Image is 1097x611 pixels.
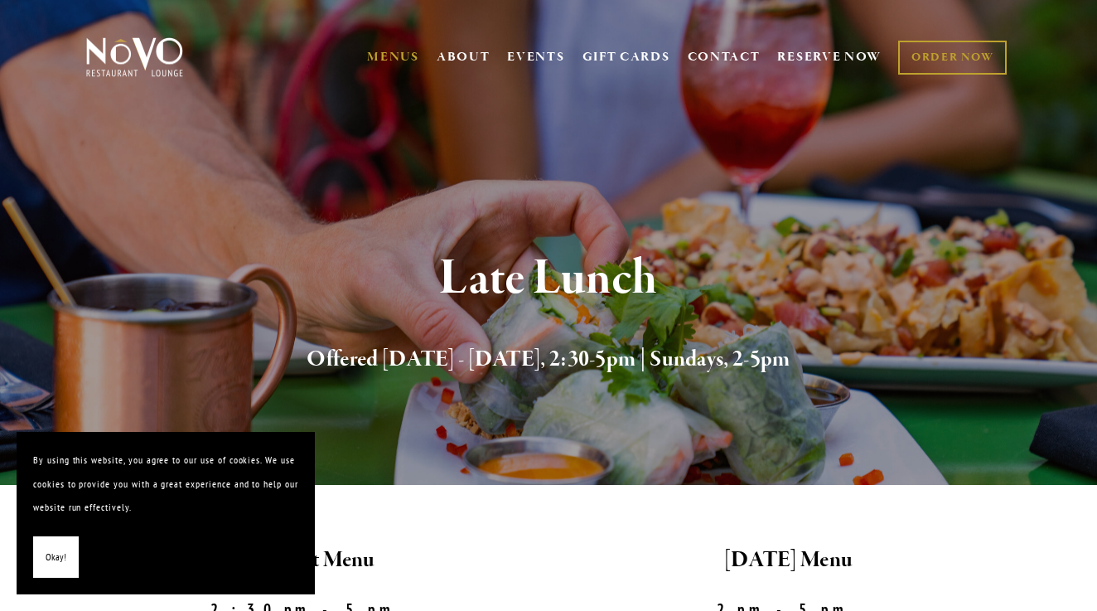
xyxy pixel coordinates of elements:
[17,432,315,594] section: Cookie banner
[688,41,761,73] a: CONTACT
[111,252,986,306] h1: Late Lunch
[507,49,564,65] a: EVENTS
[33,449,298,520] p: By using this website, you agree to our use of cookies. We use cookies to provide you with a grea...
[83,36,186,78] img: Novo Restaurant &amp; Lounge
[437,49,491,65] a: ABOUT
[898,41,1007,75] a: ORDER NOW
[46,546,66,570] span: Okay!
[33,536,79,579] button: Okay!
[563,543,1014,578] h2: [DATE] Menu
[111,342,986,377] h2: Offered [DATE] - [DATE], 2:30-5pm | Sundays, 2-5pm
[777,41,882,73] a: RESERVE NOW
[582,41,670,73] a: GIFT CARDS
[367,49,419,65] a: MENUS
